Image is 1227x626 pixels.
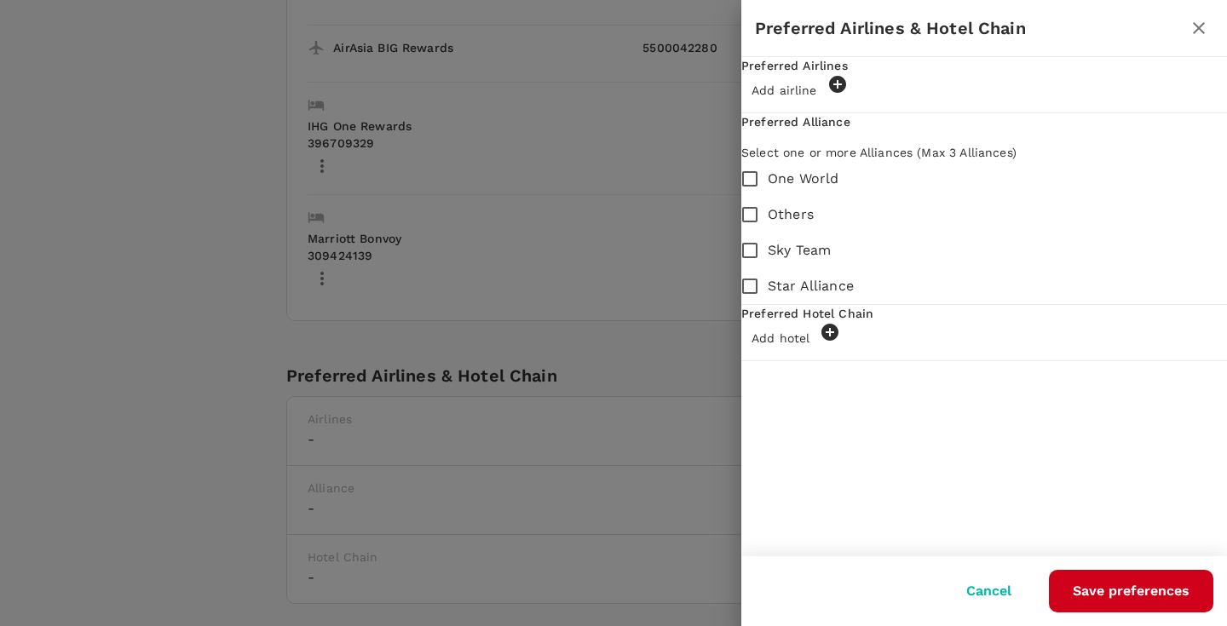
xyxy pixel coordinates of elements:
button: close [1184,14,1213,43]
button: Cancel [942,570,1035,612]
span: Add airline [741,83,827,97]
span: Add hotel [741,331,820,345]
div: Preferred Alliance [741,113,1227,130]
div: Select one or more Alliances (Max 3 Alliances) [741,144,1227,161]
div: Add hotel [741,322,873,347]
span: Sky Team [768,240,831,261]
span: Star Alliance [768,276,854,296]
span: Others [768,204,814,225]
div: Preferred Airlines [741,57,848,74]
button: Save preferences [1049,570,1213,612]
div: Preferred Hotel Chain [741,305,873,322]
div: Add airline [741,74,848,99]
span: One World [768,169,838,189]
div: Preferred Airlines & Hotel Chain [755,14,1184,42]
